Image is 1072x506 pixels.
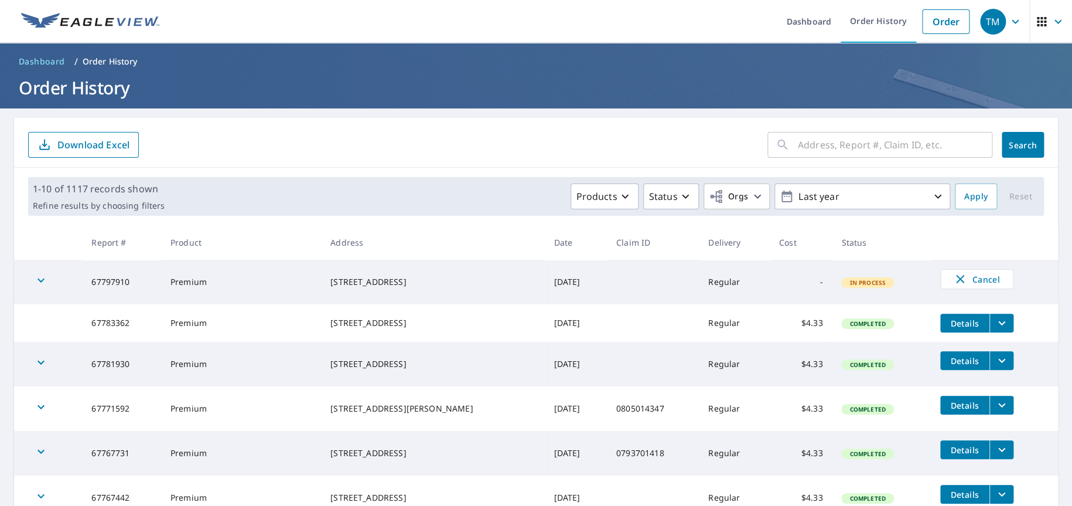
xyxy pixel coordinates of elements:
span: Completed [842,494,892,502]
td: Premium [161,431,321,476]
a: Dashboard [14,52,70,71]
th: Date [544,225,606,260]
td: $4.33 [770,304,832,342]
td: Regular [699,342,770,386]
span: Details [947,489,982,500]
td: 0805014347 [607,386,699,431]
td: [DATE] [544,431,606,476]
div: TM [980,9,1006,35]
td: Premium [161,260,321,304]
div: [STREET_ADDRESS] [330,358,535,370]
button: detailsBtn-67781930 [940,351,989,370]
th: Product [161,225,321,260]
button: filesDropdownBtn-67783362 [989,314,1013,332]
th: Status [832,225,930,260]
th: Claim ID [607,225,699,260]
td: $4.33 [770,342,832,386]
button: Status [643,184,699,209]
div: [STREET_ADDRESS] [330,447,535,459]
li: / [74,55,78,69]
td: 0793701418 [607,431,699,476]
div: [STREET_ADDRESS][PERSON_NAME] [330,403,535,415]
span: In Process [842,279,893,287]
td: Premium [161,342,321,386]
span: Details [947,355,982,366]
th: Cost [770,225,832,260]
p: Order History [83,56,138,67]
span: Search [1011,140,1035,151]
img: EV Logo [21,13,159,30]
button: detailsBtn-67767731 [940,440,989,459]
span: Details [947,318,982,329]
td: Regular [699,304,770,342]
th: Address [321,225,544,260]
button: detailsBtn-67771592 [940,396,989,415]
button: Download Excel [28,132,139,158]
button: filesDropdownBtn-67767442 [989,485,1013,504]
td: 67797910 [82,260,161,304]
span: Details [947,444,982,456]
button: filesDropdownBtn-67781930 [989,351,1013,370]
button: Orgs [704,184,770,209]
span: Apply [964,189,988,204]
button: detailsBtn-67767442 [940,485,989,504]
td: [DATE] [544,260,606,304]
span: Details [947,400,982,411]
p: Refine results by choosing filters [33,201,165,211]
td: $4.33 [770,431,832,476]
span: Cancel [952,272,1001,286]
div: [STREET_ADDRESS] [330,276,535,288]
td: - [770,260,832,304]
th: Report # [82,225,161,260]
button: Search [1002,132,1044,158]
span: Completed [842,405,892,413]
td: [DATE] [544,342,606,386]
td: 67781930 [82,342,161,386]
h1: Order History [14,76,1058,100]
div: [STREET_ADDRESS] [330,492,535,504]
button: detailsBtn-67783362 [940,314,989,332]
button: Apply [955,184,997,209]
a: Order [922,9,969,34]
td: 67767731 [82,431,161,476]
td: Premium [161,304,321,342]
span: Completed [842,450,892,458]
input: Address, Report #, Claim ID, etc. [798,128,992,161]
td: 67783362 [82,304,161,342]
span: Completed [842,361,892,369]
span: Orgs [709,189,748,204]
button: Last year [774,184,950,209]
td: Regular [699,431,770,476]
span: Dashboard [19,56,65,67]
p: Download Excel [57,138,129,151]
span: Completed [842,320,892,328]
td: Regular [699,386,770,431]
td: Regular [699,260,770,304]
p: 1-10 of 1117 records shown [33,182,165,196]
p: Status [648,189,677,203]
button: Cancel [940,269,1013,289]
td: 67771592 [82,386,161,431]
td: Premium [161,386,321,431]
p: Products [576,189,617,203]
nav: breadcrumb [14,52,1058,71]
td: [DATE] [544,304,606,342]
td: $4.33 [770,386,832,431]
button: Products [571,184,639,209]
td: [DATE] [544,386,606,431]
th: Delivery [699,225,770,260]
button: filesDropdownBtn-67771592 [989,396,1013,415]
div: [STREET_ADDRESS] [330,317,535,329]
button: filesDropdownBtn-67767731 [989,440,1013,459]
p: Last year [794,186,931,207]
